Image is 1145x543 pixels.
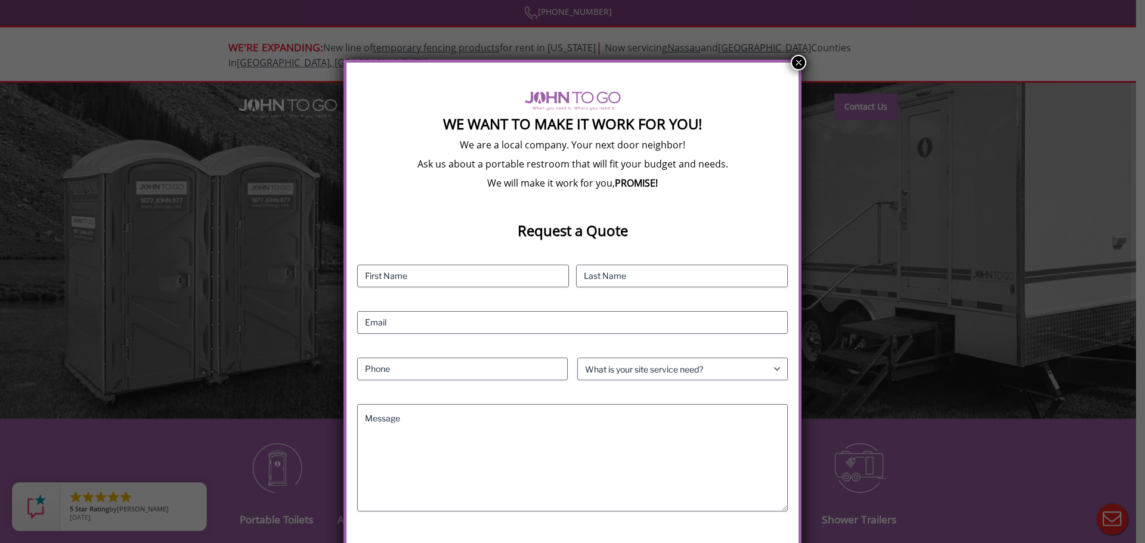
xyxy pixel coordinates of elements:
[357,358,568,380] input: Phone
[357,157,788,170] p: Ask us about a portable restroom that will fit your budget and needs.
[615,176,658,190] b: PROMISE!
[576,265,788,287] input: Last Name
[357,138,788,151] p: We are a local company. Your next door neighbor!
[518,221,628,240] strong: Request a Quote
[357,311,788,334] input: Email
[791,55,806,70] button: Close
[443,114,702,134] strong: We Want To Make It Work For You!
[357,176,788,190] p: We will make it work for you,
[525,91,621,110] img: logo of viptogo
[357,265,569,287] input: First Name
